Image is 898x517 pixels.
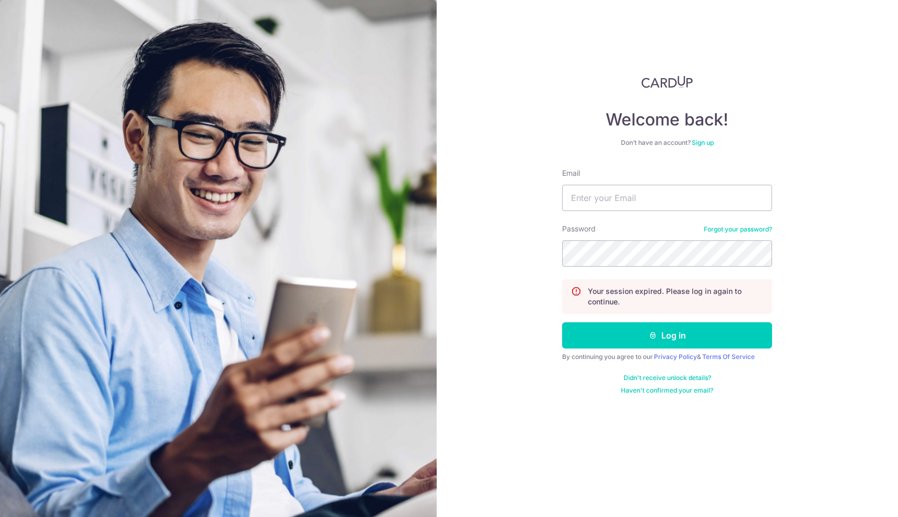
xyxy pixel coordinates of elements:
[692,139,714,146] a: Sign up
[641,76,693,88] img: CardUp Logo
[562,139,772,147] div: Don’t have an account?
[588,286,763,307] p: Your session expired. Please log in again to continue.
[562,322,772,349] button: Log in
[654,353,697,361] a: Privacy Policy
[562,185,772,211] input: Enter your Email
[562,168,580,178] label: Email
[562,109,772,130] h4: Welcome back!
[704,225,772,234] a: Forgot your password?
[562,353,772,361] div: By continuing you agree to our &
[702,353,755,361] a: Terms Of Service
[621,386,713,395] a: Haven't confirmed your email?
[562,224,596,234] label: Password
[624,374,711,382] a: Didn't receive unlock details?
